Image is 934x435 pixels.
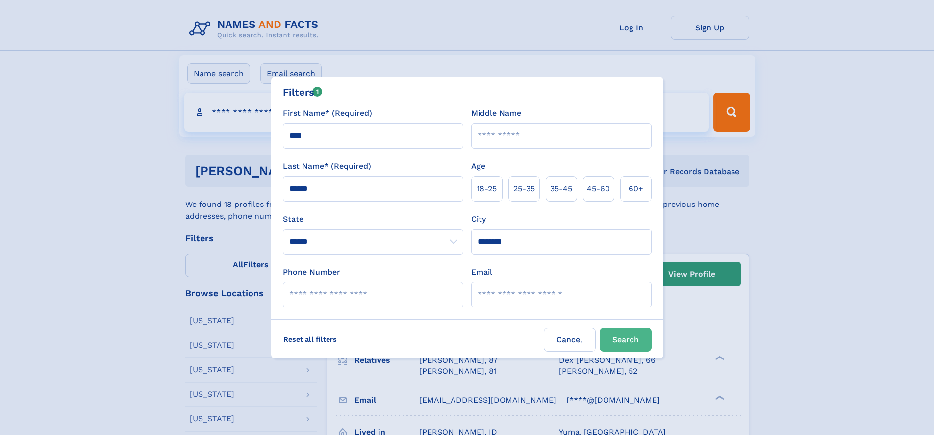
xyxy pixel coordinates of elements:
label: Reset all filters [277,328,343,351]
label: Cancel [544,328,596,352]
label: State [283,213,463,225]
label: Middle Name [471,107,521,119]
label: Phone Number [283,266,340,278]
span: 25‑35 [513,183,535,195]
div: Filters [283,85,323,100]
label: First Name* (Required) [283,107,372,119]
label: City [471,213,486,225]
span: 45‑60 [587,183,610,195]
button: Search [600,328,652,352]
span: 60+ [629,183,643,195]
span: 18‑25 [477,183,497,195]
label: Last Name* (Required) [283,160,371,172]
label: Email [471,266,492,278]
span: 35‑45 [550,183,572,195]
label: Age [471,160,485,172]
